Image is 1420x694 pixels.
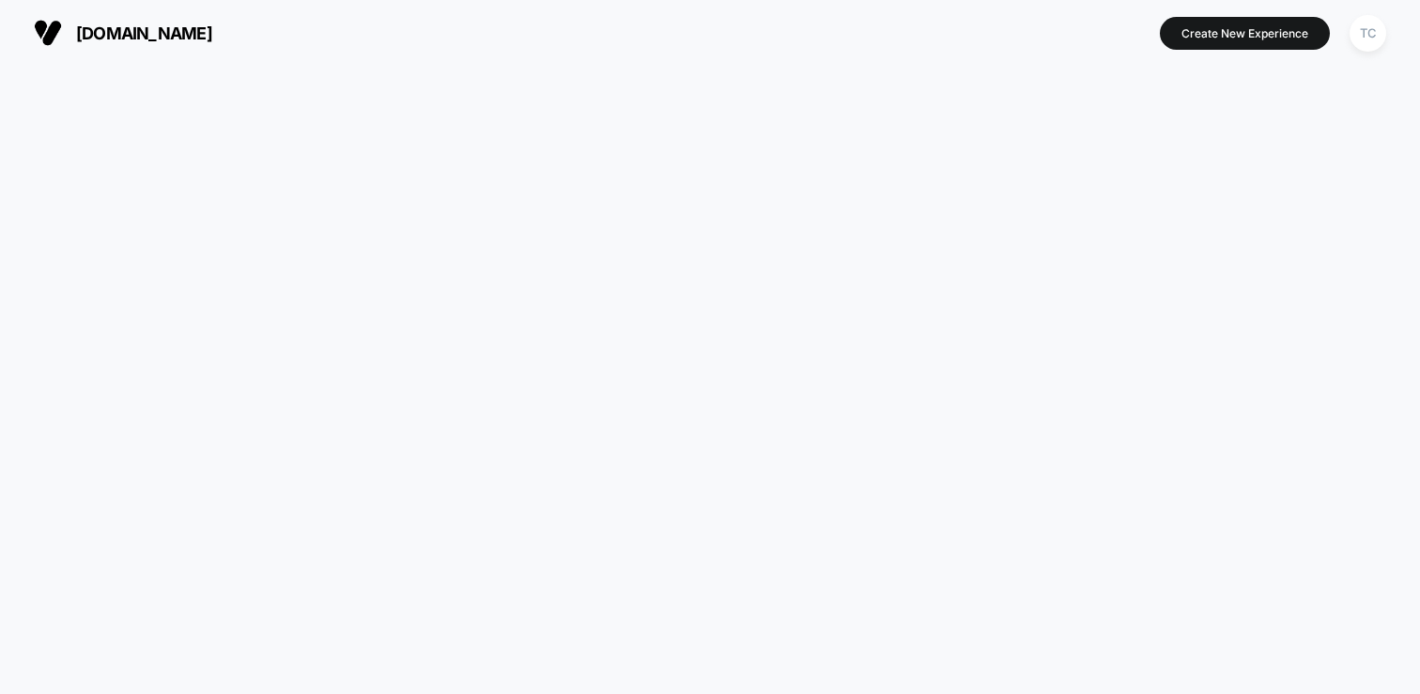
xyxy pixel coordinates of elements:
[28,18,218,48] button: [DOMAIN_NAME]
[76,23,212,43] span: [DOMAIN_NAME]
[1350,15,1386,52] div: TC
[1344,14,1392,53] button: TC
[1160,17,1330,50] button: Create New Experience
[34,19,62,47] img: Visually logo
